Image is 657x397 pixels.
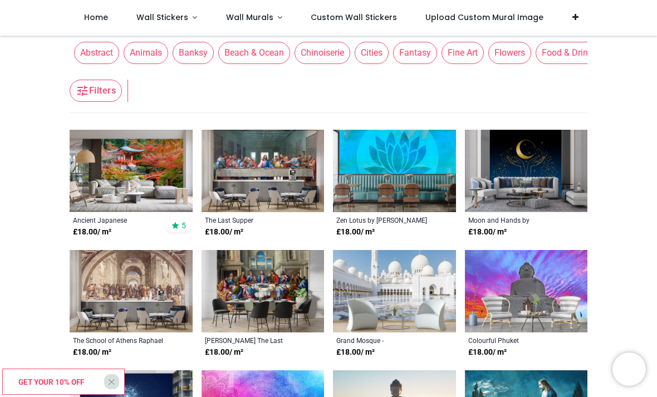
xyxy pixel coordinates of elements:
[389,42,437,64] button: Fantasy
[202,130,325,212] img: The Last Supper Jesus Christ Wall Mural Wallpaper
[311,12,397,23] span: Custom Wall Stickers
[205,336,298,345] a: [PERSON_NAME] The Last Supper Wallpaper
[355,42,389,64] span: Cities
[73,215,166,224] a: Ancient Japanese [DEMOGRAPHIC_DATA] Wallpaper
[465,130,588,212] img: Moon and Hands Wall Mural by Andrea Haase
[437,42,484,64] button: Fine Art
[73,227,111,238] strong: £ 18.00 / m²
[205,215,298,224] a: The Last Supper [PERSON_NAME] Wallpaper
[214,42,290,64] button: Beach & Ocean
[295,42,350,64] span: Chinoiserie
[393,42,437,64] span: Fantasy
[205,227,243,238] strong: £ 18.00 / m²
[465,250,588,332] img: Colourful Phuket Buddha Wall Mural by Richard Silver
[226,12,273,23] span: Wall Murals
[74,42,119,64] span: Abstract
[468,336,561,345] a: Colourful Phuket [DEMOGRAPHIC_DATA] by [PERSON_NAME]
[336,227,375,238] strong: £ 18.00 / m²
[218,42,290,64] span: Beach & Ocean
[84,12,108,23] span: Home
[70,42,119,64] button: Abstract
[73,347,111,358] strong: £ 18.00 / m²
[531,42,603,64] button: Food & Drinks
[136,12,188,23] span: Wall Stickers
[202,250,325,332] img: Jesus Christ The Last Supper Wall Mural Wallpaper
[484,42,531,64] button: Flowers
[205,347,243,358] strong: £ 18.00 / m²
[333,250,456,332] img: Grand Mosque - Abu Dhabi Wall Mural by Richard Silver - Mod1
[70,130,193,212] img: Ancient Japanese Temple Wall Mural Wallpaper
[333,130,456,212] img: Zen Lotus Wall Mural by Andrea Haase
[168,42,214,64] button: Banksy
[488,42,531,64] span: Flowers
[70,250,193,332] img: The School of Athens Raphael Art Wall Mural Wallpaper
[124,42,168,64] span: Animals
[336,215,429,224] a: Zen Lotus by [PERSON_NAME]
[442,42,484,64] span: Fine Art
[336,347,375,358] strong: £ 18.00 / m²
[336,336,429,345] a: Grand Mosque - [GEOGRAPHIC_DATA] by [PERSON_NAME]
[70,80,122,102] button: Filters
[468,215,561,224] a: Moon and Hands by [PERSON_NAME]
[350,42,389,64] button: Cities
[536,42,603,64] span: Food & Drinks
[468,227,507,238] strong: £ 18.00 / m²
[468,347,507,358] strong: £ 18.00 / m²
[173,42,214,64] span: Banksy
[73,336,166,345] a: The School of Athens Raphael Art Wallpaper
[290,42,350,64] button: Chinoiserie
[612,352,646,386] iframe: Brevo live chat
[119,42,168,64] button: Animals
[182,220,186,231] span: 5
[425,12,543,23] span: Upload Custom Mural Image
